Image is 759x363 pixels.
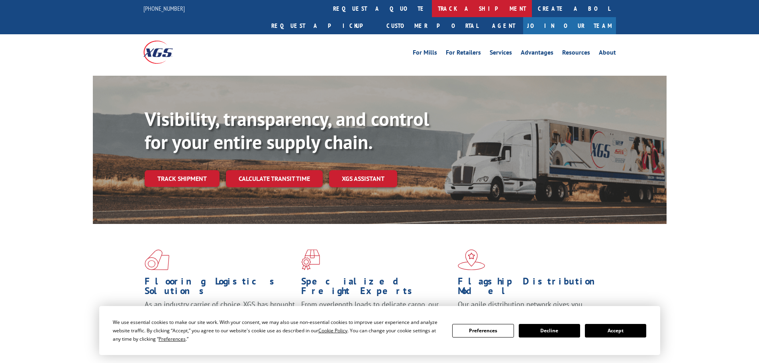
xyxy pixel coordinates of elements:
a: [PHONE_NUMBER] [143,4,185,12]
a: About [599,49,616,58]
a: Customer Portal [380,17,484,34]
a: Advantages [521,49,553,58]
button: Preferences [452,324,514,337]
button: Accept [585,324,646,337]
p: From overlength loads to delicate cargo, our experienced staff knows the best way to move your fr... [301,300,452,335]
a: Track shipment [145,170,220,187]
a: Services [490,49,512,58]
button: Decline [519,324,580,337]
img: xgs-icon-total-supply-chain-intelligence-red [145,249,169,270]
div: We use essential cookies to make our site work. With your consent, we may also use non-essential ... [113,318,443,343]
a: Calculate transit time [226,170,323,187]
img: xgs-icon-flagship-distribution-model-red [458,249,485,270]
a: Resources [562,49,590,58]
a: XGS ASSISTANT [329,170,397,187]
a: For Retailers [446,49,481,58]
img: xgs-icon-focused-on-flooring-red [301,249,320,270]
h1: Flooring Logistics Solutions [145,277,295,300]
a: For Mills [413,49,437,58]
span: Our agile distribution network gives you nationwide inventory management on demand. [458,300,604,318]
a: Request a pickup [265,17,380,34]
h1: Specialized Freight Experts [301,277,452,300]
span: Cookie Policy [318,327,347,334]
a: Agent [484,17,523,34]
div: Cookie Consent Prompt [99,306,660,355]
span: Preferences [159,336,186,342]
h1: Flagship Distribution Model [458,277,608,300]
span: As an industry carrier of choice, XGS has brought innovation and dedication to flooring logistics... [145,300,295,328]
b: Visibility, transparency, and control for your entire supply chain. [145,106,429,154]
a: Join Our Team [523,17,616,34]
